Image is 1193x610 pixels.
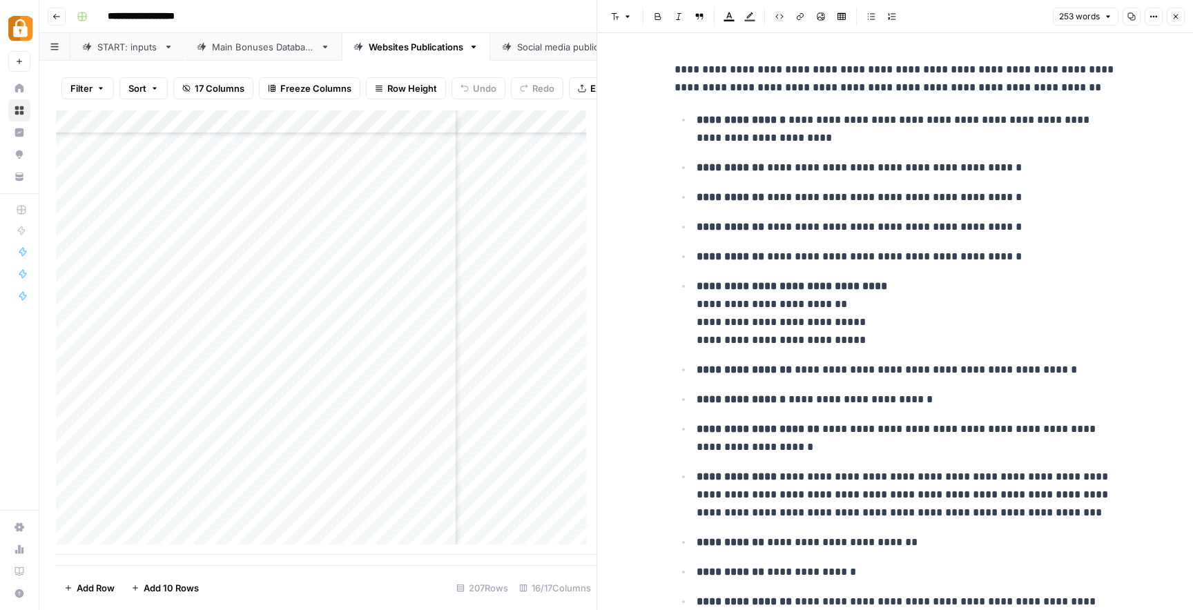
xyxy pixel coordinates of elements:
div: 207 Rows [451,577,514,599]
button: Filter [61,77,114,99]
button: Undo [452,77,505,99]
button: 17 Columns [173,77,253,99]
button: Freeze Columns [259,77,360,99]
span: Filter [70,81,93,95]
div: 16/17 Columns [514,577,596,599]
button: 253 words [1053,8,1118,26]
span: Freeze Columns [280,81,351,95]
button: Workspace: Adzz [8,11,30,46]
button: Add 10 Rows [123,577,207,599]
button: Sort [119,77,168,99]
button: Add Row [56,577,123,599]
div: START: inputs [97,40,158,54]
a: Opportunities [8,144,30,166]
span: Add Row [77,581,115,595]
a: Social media publications [490,33,652,61]
img: Adzz Logo [8,16,33,41]
div: Social media publications [517,40,625,54]
div: Main Bonuses Database [212,40,315,54]
span: Redo [532,81,554,95]
a: Insights [8,121,30,144]
button: Redo [511,77,563,99]
a: Learning Hub [8,560,30,582]
a: Browse [8,99,30,121]
span: Row Height [387,81,437,95]
a: Usage [8,538,30,560]
a: Settings [8,516,30,538]
span: 253 words [1059,10,1100,23]
div: Websites Publications [369,40,463,54]
button: Export CSV [569,77,648,99]
a: Your Data [8,166,30,188]
a: Home [8,77,30,99]
button: Row Height [366,77,446,99]
button: Help + Support [8,582,30,604]
span: Undo [473,81,496,95]
a: START: inputs [70,33,185,61]
a: Main Bonuses Database [185,33,342,61]
a: Websites Publications [342,33,490,61]
span: 17 Columns [195,81,244,95]
span: Add 10 Rows [144,581,199,595]
span: Sort [128,81,146,95]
